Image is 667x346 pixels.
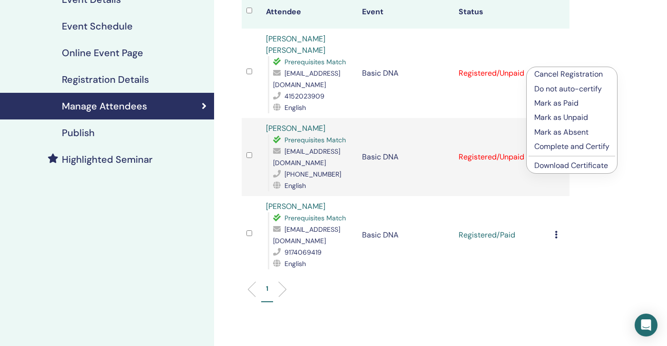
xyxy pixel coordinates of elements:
[284,259,306,268] span: English
[266,34,325,55] a: [PERSON_NAME] [PERSON_NAME]
[534,112,609,123] p: Mark as Unpaid
[357,29,454,118] td: Basic DNA
[284,58,346,66] span: Prerequisites Match
[357,118,454,196] td: Basic DNA
[284,181,306,190] span: English
[62,74,149,85] h4: Registration Details
[273,69,340,89] span: [EMAIL_ADDRESS][DOMAIN_NAME]
[534,83,609,95] p: Do not auto-certify
[273,225,340,245] span: [EMAIL_ADDRESS][DOMAIN_NAME]
[284,248,322,257] span: 9174069419
[284,136,346,144] span: Prerequisites Match
[284,92,324,100] span: 4152023909
[62,20,133,32] h4: Event Schedule
[635,314,657,336] div: Open Intercom Messenger
[534,98,609,109] p: Mark as Paid
[266,123,325,133] a: [PERSON_NAME]
[284,214,346,222] span: Prerequisites Match
[534,69,609,80] p: Cancel Registration
[266,201,325,211] a: [PERSON_NAME]
[62,154,153,165] h4: Highlighted Seminar
[273,147,340,167] span: [EMAIL_ADDRESS][DOMAIN_NAME]
[62,47,143,59] h4: Online Event Page
[534,127,609,138] p: Mark as Absent
[534,160,608,170] a: Download Certificate
[357,196,454,274] td: Basic DNA
[62,127,95,138] h4: Publish
[284,170,341,178] span: [PHONE_NUMBER]
[284,103,306,112] span: English
[266,284,268,294] p: 1
[62,100,147,112] h4: Manage Attendees
[534,141,609,152] p: Complete and Certify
